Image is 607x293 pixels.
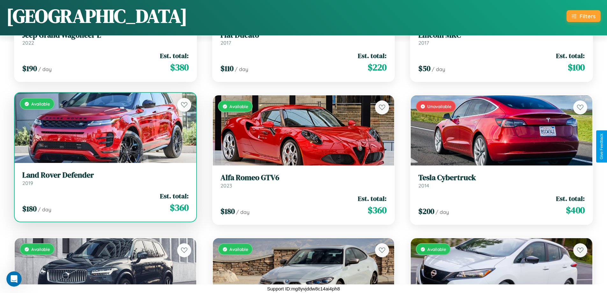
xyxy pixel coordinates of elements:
[220,173,387,189] a: Alfa Romeo GTV62023
[22,203,37,214] span: $ 180
[170,61,189,74] span: $ 380
[418,206,434,216] span: $ 200
[170,201,189,214] span: $ 360
[358,194,387,203] span: Est. total:
[220,173,387,182] h3: Alfa Romeo GTV6
[220,31,387,46] a: Fiat Ducato2017
[368,61,387,74] span: $ 220
[418,173,585,189] a: Tesla Cybertruck2014
[22,63,37,74] span: $ 190
[22,180,33,186] span: 2019
[432,66,445,72] span: / day
[358,51,387,60] span: Est. total:
[22,40,34,46] span: 2022
[418,182,429,189] span: 2014
[567,10,601,22] button: Filters
[418,31,585,46] a: Lincoln MKC2017
[6,271,22,287] iframe: Intercom live chat
[31,246,50,252] span: Available
[556,194,585,203] span: Est. total:
[38,66,52,72] span: / day
[418,40,429,46] span: 2017
[220,182,232,189] span: 2023
[436,209,449,215] span: / day
[38,206,51,213] span: / day
[267,284,340,293] p: Support ID: mg8yvjddw8c14ai4ph8
[427,104,452,109] span: Unavailable
[229,246,248,252] span: Available
[418,63,430,74] span: $ 50
[599,134,604,159] div: Give Feedback
[22,171,189,186] a: Land Rover Defender2019
[235,66,248,72] span: / day
[22,171,189,180] h3: Land Rover Defender
[220,63,234,74] span: $ 110
[6,3,187,29] h1: [GEOGRAPHIC_DATA]
[220,206,235,216] span: $ 180
[556,51,585,60] span: Est. total:
[220,40,231,46] span: 2017
[31,101,50,106] span: Available
[229,104,248,109] span: Available
[566,204,585,216] span: $ 400
[236,209,249,215] span: / day
[368,204,387,216] span: $ 360
[427,246,446,252] span: Available
[160,191,189,201] span: Est. total:
[580,13,596,19] div: Filters
[568,61,585,74] span: $ 100
[22,31,189,46] a: Jeep Grand Wagoneer L2022
[418,173,585,182] h3: Tesla Cybertruck
[160,51,189,60] span: Est. total:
